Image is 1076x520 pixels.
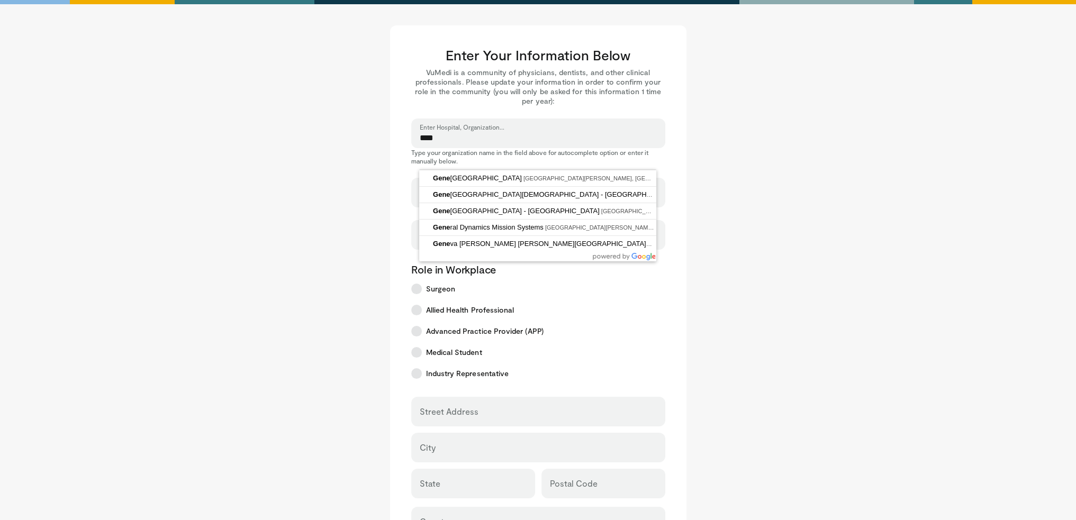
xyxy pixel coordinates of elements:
span: Gene [433,190,450,198]
p: Role in Workplace [411,262,665,276]
span: Surgeon [426,284,456,294]
span: [GEOGRAPHIC_DATA] - [GEOGRAPHIC_DATA] [433,207,601,215]
span: Gene [433,223,450,231]
span: Gene [433,174,450,182]
p: Type your organization name in the field above for autocomplete option or enter it manually below. [411,148,665,165]
span: [GEOGRAPHIC_DATA][DEMOGRAPHIC_DATA] - [GEOGRAPHIC_DATA] [433,190,678,198]
span: Medical Student [426,347,482,358]
span: ral Dynamics Mission Systems [433,223,545,231]
span: [GEOGRAPHIC_DATA][PERSON_NAME], [GEOGRAPHIC_DATA] [601,208,774,214]
span: [GEOGRAPHIC_DATA] [433,174,523,182]
span: Gene [433,207,450,215]
label: Street Address [420,401,478,422]
span: Advanced Practice Provider (APP) [426,326,544,336]
label: Postal Code [550,473,598,494]
label: Enter Hospital, Organization... [420,123,504,131]
span: Gene [433,240,450,248]
label: State [420,473,440,494]
span: [GEOGRAPHIC_DATA][PERSON_NAME], [GEOGRAPHIC_DATA], [GEOGRAPHIC_DATA] [545,224,781,231]
span: Industry Representative [426,368,509,379]
span: [GEOGRAPHIC_DATA][PERSON_NAME], [GEOGRAPHIC_DATA] [523,175,696,181]
span: va [PERSON_NAME] [PERSON_NAME][GEOGRAPHIC_DATA] [433,240,648,248]
h3: Enter Your Information Below [411,47,665,63]
span: Allied Health Professional [426,305,514,315]
p: VuMedi is a community of physicians, dentists, and other clinical professionals. Please update yo... [411,68,665,106]
label: City [420,437,436,458]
